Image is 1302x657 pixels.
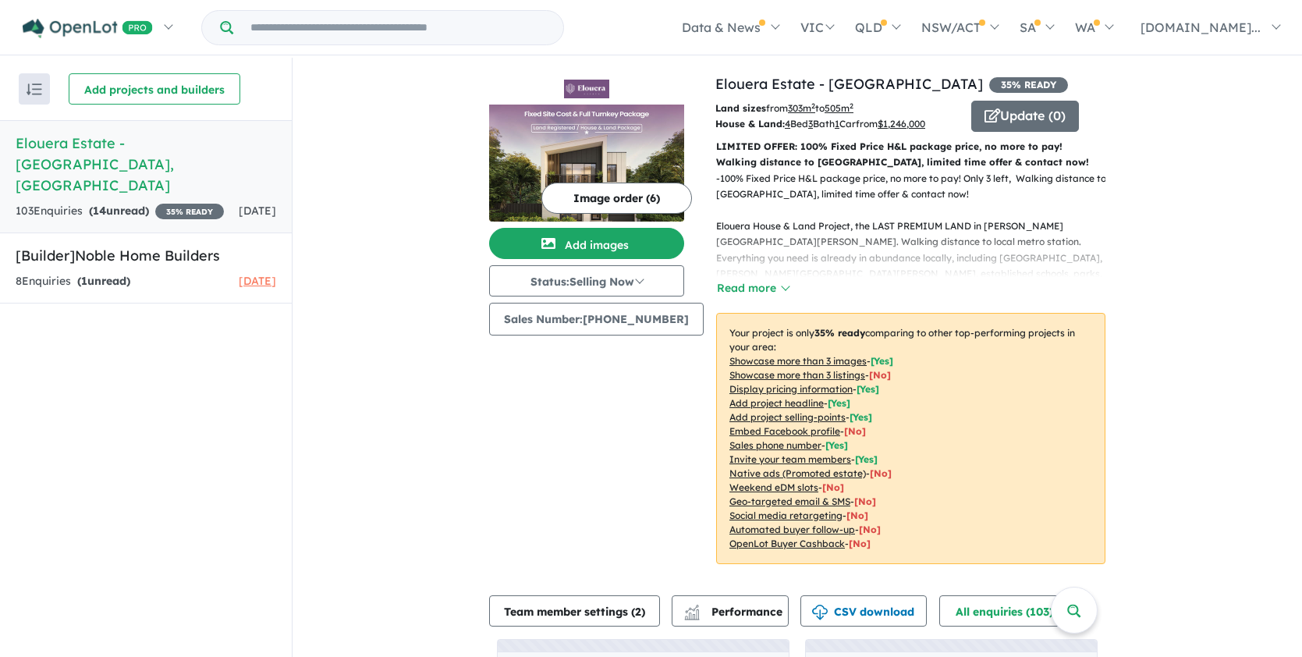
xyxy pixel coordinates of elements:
button: Add images [489,228,684,259]
div: 103 Enquir ies [16,202,224,221]
button: Performance [672,595,789,627]
img: line-chart.svg [685,605,699,613]
strong: ( unread) [77,274,130,288]
u: Add project selling-points [729,411,846,423]
u: Display pricing information [729,383,853,395]
img: Elouera Estate - Tallawong [489,105,684,222]
u: Showcase more than 3 images [729,355,867,367]
img: download icon [812,605,828,620]
span: [ Yes ] [825,439,848,451]
span: [ Yes ] [850,411,872,423]
u: Invite your team members [729,453,851,465]
div: 8 Enquir ies [16,272,130,291]
u: $ 1,246,000 [878,118,925,130]
img: Elouera Estate - Tallawong Logo [495,80,678,98]
span: [No] [854,495,876,507]
span: [ No ] [844,425,866,437]
img: Openlot PRO Logo White [23,19,153,38]
span: [No] [870,467,892,479]
u: Add project headline [729,397,824,409]
p: from [715,101,960,116]
u: Geo-targeted email & SMS [729,495,850,507]
h5: [Builder] Noble Home Builders [16,245,276,266]
button: Read more [716,279,789,297]
p: - 100% Fixed Price H&L package price, no more to pay! Only 3 left, Walking distance to [GEOGRAPHI... [716,171,1118,442]
u: Native ads (Promoted estate) [729,467,866,479]
input: Try estate name, suburb, builder or developer [236,11,560,44]
p: Bed Bath Car from [715,116,960,132]
span: 35 % READY [155,204,224,219]
img: sort.svg [27,83,42,95]
a: Elouera Estate - Tallawong LogoElouera Estate - Tallawong [489,73,684,222]
span: 1 [81,274,87,288]
u: Social media retargeting [729,510,843,521]
button: All enquiries (103) [939,595,1080,627]
span: [ Yes ] [855,453,878,465]
span: [No] [849,538,871,549]
u: 4 [785,118,790,130]
button: Add projects and builders [69,73,240,105]
a: Elouera Estate - [GEOGRAPHIC_DATA] [715,75,983,93]
strong: ( unread) [89,204,149,218]
p: LIMITED OFFER: 100% Fixed Price H&L package price, no more to pay! Walking distance to [GEOGRAPHI... [716,139,1105,171]
b: 35 % ready [814,327,865,339]
sup: 2 [811,101,815,110]
img: bar-chart.svg [684,609,700,620]
u: Weekend eDM slots [729,481,818,493]
button: Update (0) [971,101,1079,132]
sup: 2 [850,101,853,110]
button: Team member settings (2) [489,595,660,627]
u: 505 m [825,102,853,114]
b: Land sizes [715,102,766,114]
u: Embed Facebook profile [729,425,840,437]
span: [ Yes ] [871,355,893,367]
u: 1 [835,118,839,130]
u: 303 m [788,102,815,114]
span: [No] [846,510,868,521]
span: [No] [822,481,844,493]
u: Sales phone number [729,439,821,451]
span: 2 [635,605,641,619]
u: Automated buyer follow-up [729,524,855,535]
button: Sales Number:[PHONE_NUMBER] [489,303,704,336]
button: CSV download [800,595,927,627]
span: [DOMAIN_NAME]... [1141,20,1261,35]
span: to [815,102,853,114]
span: [DATE] [239,274,276,288]
button: Image order (6) [541,183,692,214]
h5: Elouera Estate - [GEOGRAPHIC_DATA] , [GEOGRAPHIC_DATA] [16,133,276,196]
span: [No] [859,524,881,535]
span: 14 [93,204,106,218]
span: [ Yes ] [857,383,879,395]
p: Your project is only comparing to other top-performing projects in your area: - - - - - - - - - -... [716,313,1105,564]
span: 35 % READY [989,77,1068,93]
u: OpenLot Buyer Cashback [729,538,845,549]
b: House & Land: [715,118,785,130]
span: Performance [686,605,782,619]
span: [ No ] [869,369,891,381]
span: [ Yes ] [828,397,850,409]
button: Status:Selling Now [489,265,684,297]
span: [DATE] [239,204,276,218]
u: 3 [808,118,813,130]
u: Showcase more than 3 listings [729,369,865,381]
